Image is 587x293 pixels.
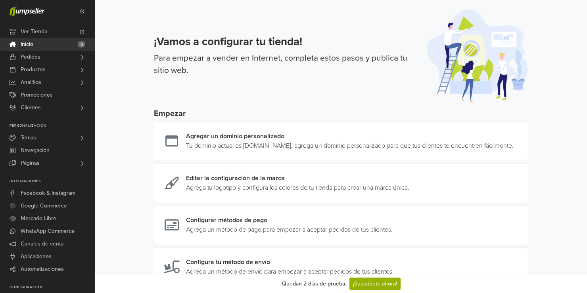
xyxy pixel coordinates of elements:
span: Productos [21,63,46,76]
span: Facebook & Instagram [21,187,75,200]
span: Páginas [21,157,40,169]
a: ¡Suscríbete ahora! [349,278,401,290]
span: Clientes [21,101,41,114]
span: 5 [78,41,85,48]
p: Personalización [10,124,95,128]
span: Canales de venta [21,238,63,250]
h5: Empezar [154,109,528,118]
span: Promociones [21,89,53,101]
p: Para empezar a vender en Internet, completa estos pasos y publica tu sitio web. [154,52,417,77]
span: WhatsApp Commerce [21,225,75,238]
div: Quedan 2 días de prueba. [282,280,346,288]
span: Aplicaciones [21,250,52,263]
span: Inicio [21,38,33,51]
img: onboarding-illustration-afe561586f57c9d3ab25.svg [427,10,528,103]
span: Navegación [21,144,50,157]
span: Analítica [21,76,41,89]
span: Ver Tienda [21,25,47,38]
span: Google Commerce [21,200,67,212]
h3: ¡Vamos a configurar tu tienda! [154,35,417,49]
span: Automatizaciones [21,263,64,276]
span: Mercado Libre [21,212,56,225]
p: Configuración [10,285,95,290]
span: Pedidos [21,51,40,63]
span: Temas [21,131,36,144]
p: Integraciones [10,179,95,184]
